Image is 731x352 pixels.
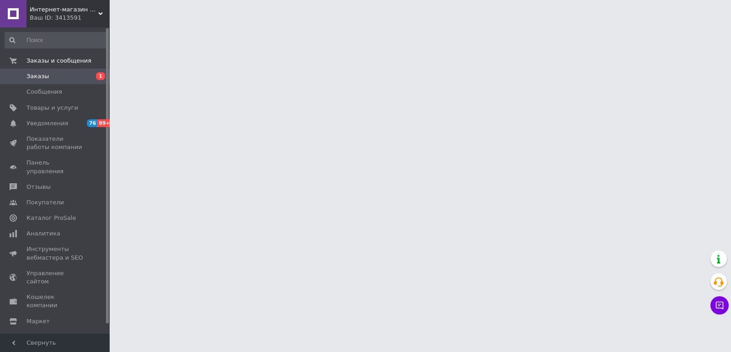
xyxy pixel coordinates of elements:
[5,32,108,48] input: Поиск
[26,317,50,325] span: Маркет
[26,135,85,151] span: Показатели работы компании
[26,159,85,175] span: Панель управления
[26,183,51,191] span: Отзывы
[26,214,76,222] span: Каталог ProSale
[26,198,64,207] span: Покупатели
[87,119,97,127] span: 76
[30,14,110,22] div: Ваш ID: 3413591
[26,333,60,341] span: Настройки
[710,296,729,315] button: Чат с покупателем
[26,104,78,112] span: Товары и услуги
[26,88,62,96] span: Сообщения
[30,5,98,14] span: Интернет-магазин KORSAR
[26,229,60,238] span: Аналитика
[26,72,49,80] span: Заказы
[26,119,68,128] span: Уведомления
[26,57,91,65] span: Заказы и сообщения
[26,245,85,261] span: Инструменты вебмастера и SEO
[97,119,112,127] span: 99+
[96,72,105,80] span: 1
[26,269,85,286] span: Управление сайтом
[26,293,85,309] span: Кошелек компании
